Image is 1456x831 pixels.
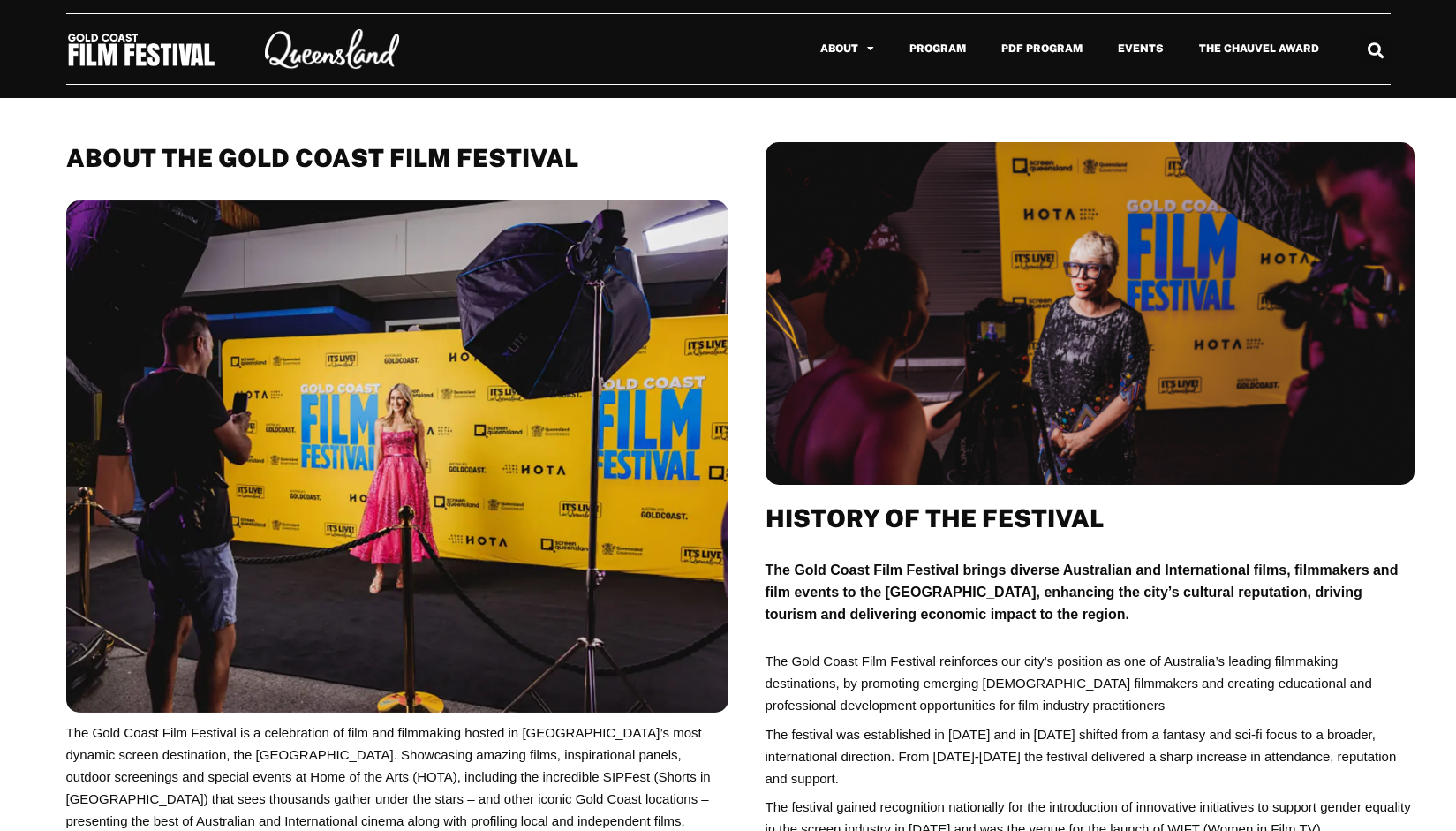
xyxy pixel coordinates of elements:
a: Program [892,28,984,69]
a: PDF Program [984,28,1100,69]
p: The Gold Coast Film Festival reinforces our city’s position as one of Australia’s leading filmmak... [766,650,1415,716]
a: About [803,28,892,69]
div: Search [1361,35,1390,64]
h2: History of the Festival [766,502,1415,534]
a: Events [1100,28,1181,69]
p: The festival was established in [DATE] and in [DATE] shifted from a fantasy and sci-fi focus to a... [766,723,1415,789]
h2: About THE GOLD COAST FILM FESTIVAL​ [66,142,728,174]
p: The Gold Coast Film Festival brings diverse Australian and International films, filmmakers and fi... [766,559,1415,625]
a: The Chauvel Award [1181,28,1337,69]
nav: Menu [441,28,1337,69]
